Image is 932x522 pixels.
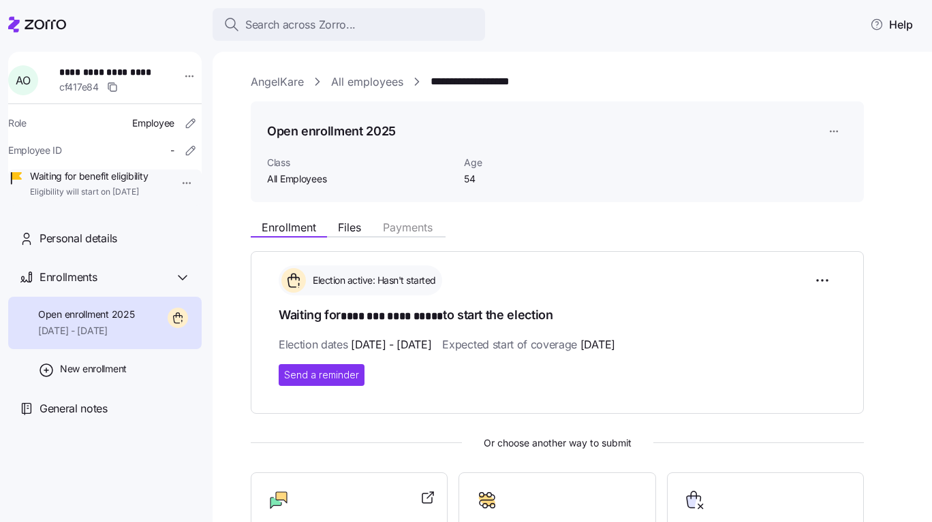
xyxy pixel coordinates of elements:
a: AngelKare [251,74,304,91]
span: General notes [40,400,108,417]
button: Send a reminder [279,364,364,386]
span: Files [338,222,361,233]
span: Open enrollment 2025 [38,308,134,321]
span: Employee [132,116,174,130]
span: Enrollments [40,269,97,286]
span: Expected start of coverage [442,336,615,353]
span: Election active: Hasn't started [309,274,436,287]
span: Or choose another way to submit [251,436,864,451]
button: Search across Zorro... [213,8,485,41]
span: 54 [464,172,601,186]
span: Election dates [279,336,431,353]
span: Age [464,156,601,169]
button: Help [859,11,924,38]
span: [DATE] - [DATE] [351,336,431,353]
span: Role [8,116,27,130]
span: [DATE] - [DATE] [38,324,134,338]
h1: Waiting for to start the election [279,306,836,325]
span: All Employees [267,172,453,186]
span: Send a reminder [284,368,359,382]
h1: Open enrollment 2025 [267,123,396,140]
span: Personal details [40,230,117,247]
span: Enrollment [262,222,316,233]
span: Search across Zorro... [245,16,356,33]
span: - [170,144,174,157]
span: cf417e84 [59,80,99,94]
span: New enrollment [60,362,127,376]
span: [DATE] [580,336,615,353]
span: Employee ID [8,144,62,157]
span: Class [267,156,453,169]
a: All employees [331,74,403,91]
span: Help [870,16,913,33]
span: A O [16,75,30,86]
span: Waiting for benefit eligibility [30,169,148,183]
span: Eligibility will start on [DATE] [30,186,148,198]
span: Payments [383,222,433,233]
